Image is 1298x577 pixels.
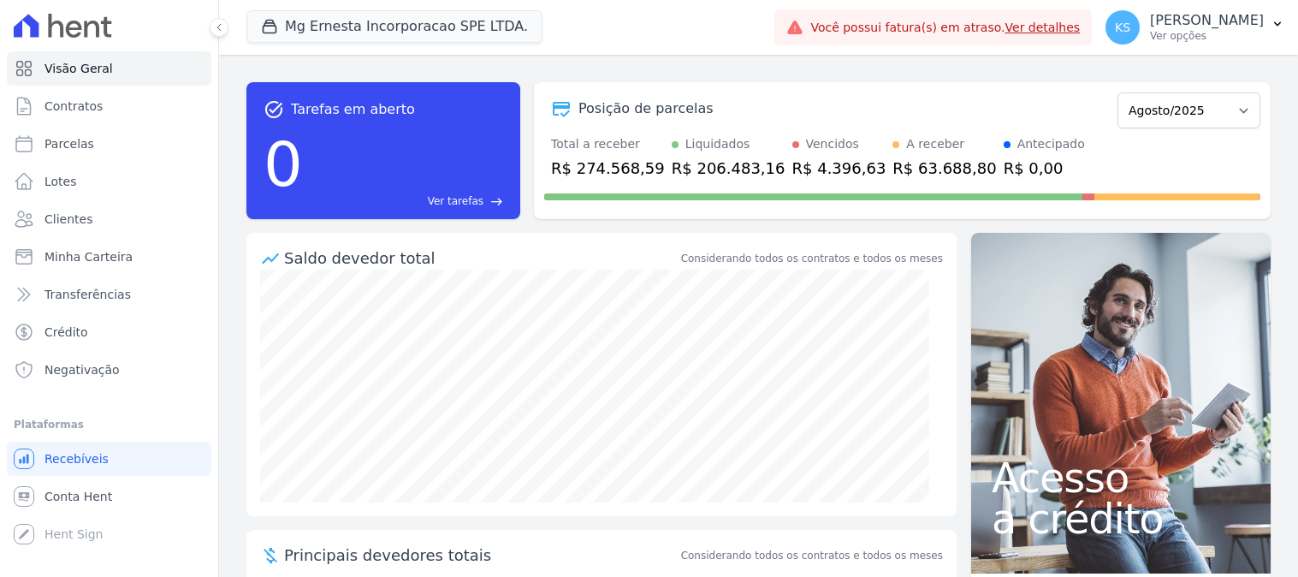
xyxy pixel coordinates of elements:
a: Ver tarefas east [310,193,503,209]
span: Conta Hent [44,488,112,505]
button: KS [PERSON_NAME] Ver opções [1092,3,1298,51]
span: Ver tarefas [428,193,483,209]
span: Lotes [44,173,77,190]
div: A receber [906,135,964,153]
div: Antecipado [1017,135,1085,153]
a: Conta Hent [7,479,211,514]
div: Liquidados [685,135,750,153]
div: 0 [264,120,303,209]
div: R$ 63.688,80 [892,157,996,180]
span: task_alt [264,99,284,120]
div: R$ 206.483,16 [672,157,785,180]
a: Contratos [7,89,211,123]
span: Você possui fatura(s) em atraso. [810,19,1080,37]
span: Principais devedores totais [284,544,678,567]
a: Lotes [7,164,211,199]
span: Contratos [44,98,103,115]
a: Parcelas [7,127,211,161]
span: Parcelas [44,135,94,152]
span: Crédito [44,324,88,341]
span: Recebíveis [44,450,109,467]
a: Minha Carteira [7,240,211,274]
a: Recebíveis [7,442,211,476]
div: Vencidos [806,135,859,153]
span: Minha Carteira [44,248,133,265]
div: R$ 274.568,59 [551,157,665,180]
span: Acesso [992,457,1250,498]
span: Negativação [44,361,120,378]
button: Mg Ernesta Incorporacao SPE LTDA. [246,10,542,43]
a: Transferências [7,277,211,312]
div: Plataformas [14,414,204,435]
a: Visão Geral [7,51,211,86]
a: Clientes [7,202,211,236]
span: Tarefas em aberto [291,99,415,120]
a: Ver detalhes [1005,21,1081,34]
div: Posição de parcelas [578,98,714,119]
span: east [490,195,503,208]
p: Ver opções [1150,29,1264,43]
a: Negativação [7,353,211,387]
span: a crédito [992,498,1250,539]
span: KS [1115,21,1130,33]
div: Considerando todos os contratos e todos os meses [681,251,943,266]
div: R$ 0,00 [1004,157,1085,180]
a: Crédito [7,315,211,349]
div: Saldo devedor total [284,247,678,270]
span: Clientes [44,211,92,228]
span: Visão Geral [44,60,113,77]
div: R$ 4.396,63 [792,157,886,180]
span: Considerando todos os contratos e todos os meses [681,548,943,563]
span: Transferências [44,286,131,303]
div: Total a receber [551,135,665,153]
p: [PERSON_NAME] [1150,12,1264,29]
